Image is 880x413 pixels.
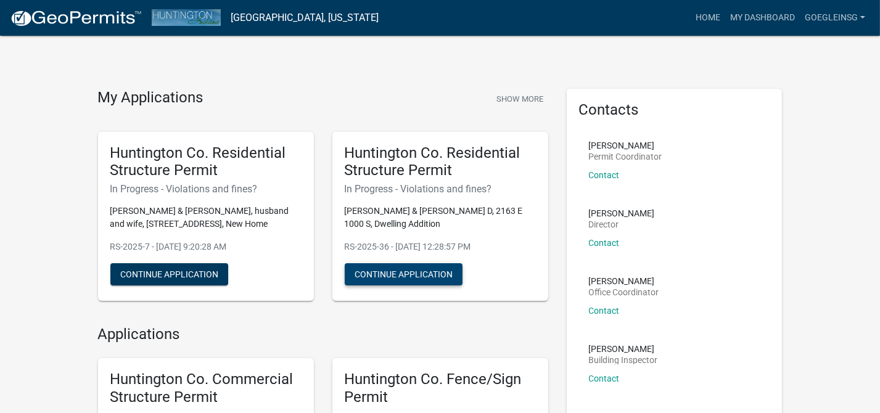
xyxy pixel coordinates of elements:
[98,325,548,343] h4: Applications
[589,238,620,248] a: Contact
[110,144,302,180] h5: Huntington Co. Residential Structure Permit
[589,306,620,316] a: Contact
[589,356,658,364] p: Building Inspector
[691,6,725,30] a: Home
[589,209,655,218] p: [PERSON_NAME]
[98,89,204,107] h4: My Applications
[345,240,536,253] p: RS-2025-36 - [DATE] 12:28:57 PM
[589,170,620,180] a: Contact
[231,7,379,28] a: [GEOGRAPHIC_DATA], [US_STATE]
[589,220,655,229] p: Director
[725,6,800,30] a: My Dashboard
[110,263,228,285] button: Continue Application
[589,277,659,285] p: [PERSON_NAME]
[589,345,658,353] p: [PERSON_NAME]
[110,205,302,231] p: [PERSON_NAME] & [PERSON_NAME], husband and wife, [STREET_ADDRESS], New Home
[110,240,302,253] p: RS-2025-7 - [DATE] 9:20:28 AM
[589,152,662,161] p: Permit Coordinator
[589,374,620,383] a: Contact
[345,183,536,195] h6: In Progress - Violations and fines?
[345,263,463,285] button: Continue Application
[800,6,870,30] a: GoegleinSG
[345,370,536,406] h5: Huntington Co. Fence/Sign Permit
[152,9,221,26] img: Huntington County, Indiana
[589,288,659,296] p: Office Coordinator
[110,183,302,195] h6: In Progress - Violations and fines?
[579,101,770,119] h5: Contacts
[110,370,302,406] h5: Huntington Co. Commercial Structure Permit
[589,141,662,150] p: [PERSON_NAME]
[345,205,536,231] p: [PERSON_NAME] & [PERSON_NAME] D, 2163 E 1000 S, Dwelling Addition
[345,144,536,180] h5: Huntington Co. Residential Structure Permit
[491,89,548,109] button: Show More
